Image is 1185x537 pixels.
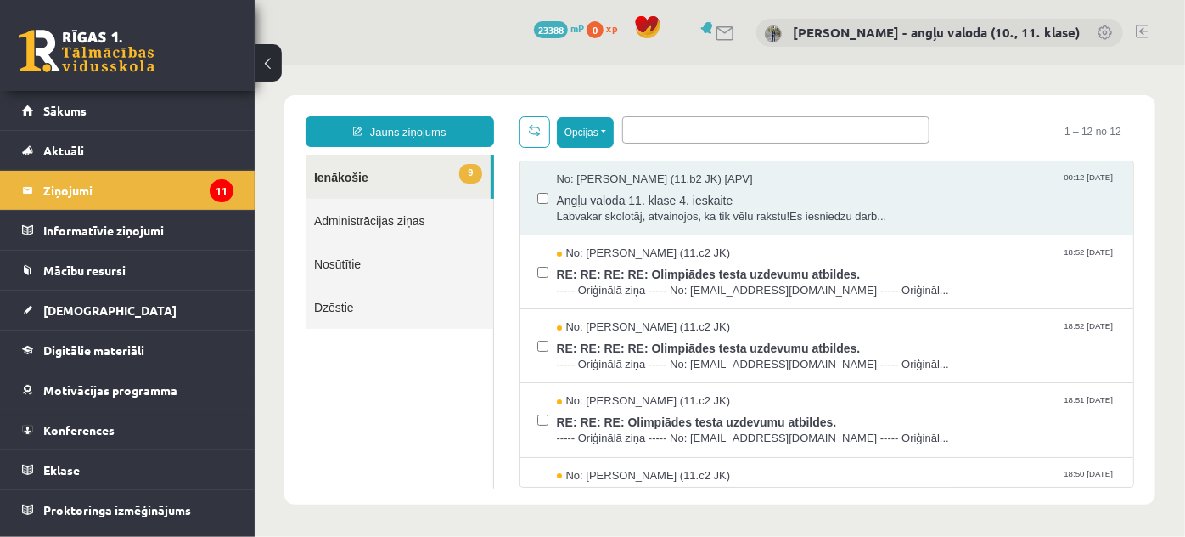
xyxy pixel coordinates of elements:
[22,450,233,489] a: Eklase
[302,180,476,196] span: No: [PERSON_NAME] (11.c2 JK)
[43,342,144,358] span: Digitālie materiāli
[43,171,233,210] legend: Ziņojumi
[43,302,177,318] span: [DEMOGRAPHIC_DATA]
[302,403,862,455] a: No: [PERSON_NAME] (11.c2 JK) 18:50 [DATE] RE: RE: Olimpiādes testa uzdevumu atbildes.
[210,179,233,202] i: 11
[22,291,233,330] a: [DEMOGRAPHIC_DATA]
[793,24,1080,41] a: [PERSON_NAME] - angļu valoda (10., 11. klase)
[606,21,617,35] span: xp
[205,99,227,118] span: 9
[302,328,476,344] span: No: [PERSON_NAME] (11.c2 JK)
[534,21,568,38] span: 23388
[22,131,233,170] a: Aktuāli
[806,106,862,119] span: 00:12 [DATE]
[302,344,862,365] span: RE: RE: RE: Olimpiādes testa uzdevumu atbildes.
[22,331,233,370] a: Digitālie materiāli
[43,502,191,517] span: Proktoringa izmēģinājums
[22,211,233,250] a: Informatīvie ziņojumi
[51,133,239,177] a: Administrācijas ziņas
[302,218,862,234] span: ----- Oriģinālā ziņa ----- No: [EMAIL_ADDRESS][DOMAIN_NAME] ----- Oriģināl...
[302,52,359,82] button: Opcijas
[765,25,782,42] img: Alla Bautre - angļu valoda (10., 11. klase)
[534,21,584,35] a: 23388 mP
[302,180,862,233] a: No: [PERSON_NAME] (11.c2 JK) 18:52 [DATE] RE: RE: RE: RE: Olimpiādes testa uzdevumu atbildes. ---...
[302,403,476,419] span: No: [PERSON_NAME] (11.c2 JK)
[302,254,862,307] a: No: [PERSON_NAME] (11.c2 JK) 18:52 [DATE] RE: RE: RE: RE: Olimpiādes testa uzdevumu atbildes. ---...
[22,91,233,130] a: Sākums
[302,291,862,308] span: ----- Oriģinālā ziņa ----- No: [EMAIL_ADDRESS][DOMAIN_NAME] ----- Oriģināl...
[19,30,154,72] a: Rīgas 1. Tālmācības vidusskola
[570,21,584,35] span: mP
[22,370,233,410] a: Motivācijas programma
[51,90,236,133] a: 9Ienākošie
[43,211,233,250] legend: Informatīvie ziņojumi
[302,144,862,160] span: Labvakar skolotāj, atvainojos, ka tik vēlu rakstu!Es iesniedzu darb...
[806,254,862,267] span: 18:52 [DATE]
[43,143,84,158] span: Aktuāli
[302,106,862,159] a: No: [PERSON_NAME] (11.b2 JK) [APV] 00:12 [DATE] Angļu valoda 11. klase 4. ieskaite Labvakar skolo...
[43,263,126,278] span: Mācību resursi
[51,177,239,220] a: Nosūtītie
[797,51,879,82] span: 1 – 12 no 12
[302,196,862,218] span: RE: RE: RE: RE: Olimpiādes testa uzdevumu atbildes.
[587,21,604,38] span: 0
[302,270,862,291] span: RE: RE: RE: RE: Olimpiādes testa uzdevumu atbildes.
[43,462,80,478] span: Eklase
[51,220,239,263] a: Dzēstie
[302,418,862,439] span: RE: RE: Olimpiādes testa uzdevumu atbildes.
[43,382,177,398] span: Motivācijas programma
[302,328,862,381] a: No: [PERSON_NAME] (11.c2 JK) 18:51 [DATE] RE: RE: RE: Olimpiādes testa uzdevumu atbildes. ----- O...
[22,490,233,529] a: Proktoringa izmēģinājums
[22,410,233,449] a: Konferences
[302,106,498,122] span: No: [PERSON_NAME] (11.b2 JK) [APV]
[22,251,233,290] a: Mācību resursi
[302,122,862,144] span: Angļu valoda 11. klase 4. ieskaite
[806,180,862,193] span: 18:52 [DATE]
[43,422,115,438] span: Konferences
[806,328,862,341] span: 18:51 [DATE]
[302,365,862,382] span: ----- Oriģinālā ziņa ----- No: [EMAIL_ADDRESS][DOMAIN_NAME] ----- Oriģināl...
[587,21,626,35] a: 0 xp
[43,103,87,118] span: Sākums
[806,403,862,415] span: 18:50 [DATE]
[22,171,233,210] a: Ziņojumi11
[51,51,239,82] a: Jauns ziņojums
[302,254,476,270] span: No: [PERSON_NAME] (11.c2 JK)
